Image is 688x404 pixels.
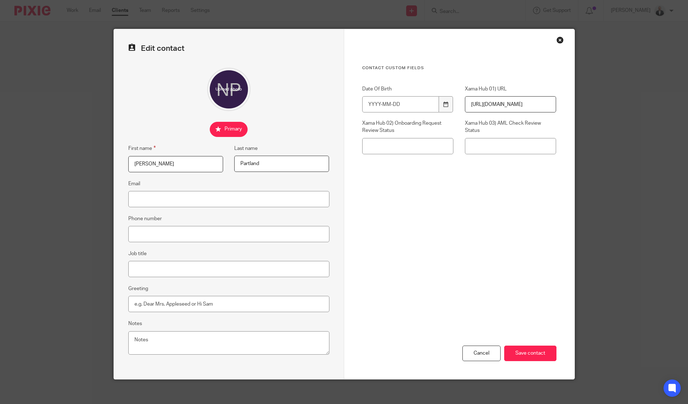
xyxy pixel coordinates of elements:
[128,296,329,312] input: e.g. Dear Mrs. Appleseed or Hi Sam
[362,65,556,71] h3: Contact Custom fields
[234,145,258,152] label: Last name
[128,180,140,187] label: Email
[362,96,439,112] input: YYYY-MM-DD
[362,85,454,93] label: Date Of Birth
[504,346,556,361] input: Save contact
[128,44,329,53] h2: Edit contact
[462,346,501,361] div: Cancel
[128,144,156,152] label: First name
[128,320,142,327] label: Notes
[128,285,148,292] label: Greeting
[465,120,556,134] label: Xama Hub 03) AML Check Review Status
[362,120,454,134] label: Xama Hub 02) Onboarding Request Review Status
[465,85,556,93] label: Xama Hub 01) URL
[556,36,564,44] div: Close this dialog window
[128,215,162,222] label: Phone number
[128,250,147,257] label: Job title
